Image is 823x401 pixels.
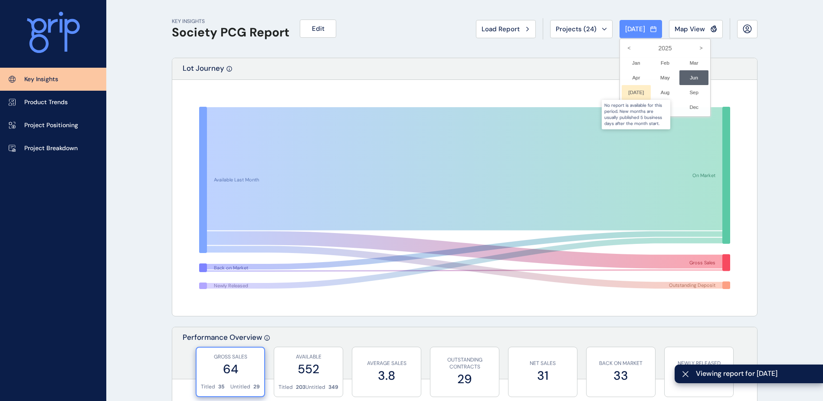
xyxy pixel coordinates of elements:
[651,85,680,100] li: Aug
[651,100,680,115] li: Nov
[651,70,680,85] li: May
[679,85,708,100] li: Sep
[24,121,78,130] p: Project Positioning
[694,41,708,56] i: >
[24,98,68,107] p: Product Trends
[622,56,651,70] li: Jan
[622,41,708,56] label: 2025
[679,70,708,85] li: Jun
[696,369,816,378] span: Viewing report for [DATE]
[622,70,651,85] li: Apr
[24,144,78,153] p: Project Breakdown
[651,56,680,70] li: Feb
[622,41,636,56] i: <
[622,100,651,115] li: Oct
[679,56,708,70] li: Mar
[679,100,708,115] li: Dec
[622,85,651,100] li: [DATE]
[24,75,58,84] p: Key Insights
